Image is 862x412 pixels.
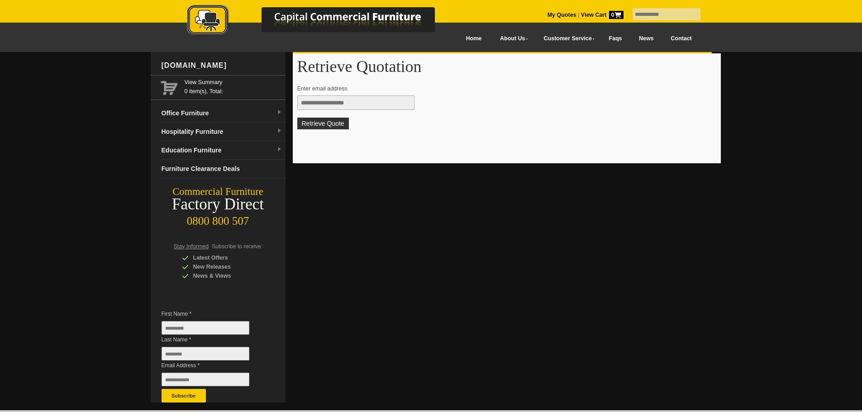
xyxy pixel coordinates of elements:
[158,104,286,123] a: Office Furnituredropdown
[151,198,286,211] div: Factory Direct
[212,243,262,250] span: Subscribe to receive:
[158,160,286,178] a: Furniture Clearance Deals
[548,12,576,18] a: My Quotes
[151,185,286,198] div: Commercial Furniture
[162,5,479,38] img: Capital Commercial Furniture Logo
[162,347,249,360] input: Last Name *
[182,271,268,280] div: News & Views
[158,52,286,79] div: [DOMAIN_NAME]
[162,321,249,335] input: First Name *
[490,28,533,49] a: About Us
[162,389,206,403] button: Subscribe
[151,210,286,227] div: 0800 800 507
[581,12,624,18] strong: View Cart
[600,28,631,49] a: Faqs
[297,118,349,129] button: Retrieve Quote
[162,361,263,370] span: Email Address *
[182,262,268,271] div: New Releases
[185,78,282,87] a: View Summary
[162,335,263,344] span: Last Name *
[162,373,249,386] input: Email Address *
[609,11,624,19] span: 0
[158,141,286,160] a: Education Furnituredropdown
[174,243,209,250] span: Stay Informed
[630,28,662,49] a: News
[276,110,282,115] img: dropdown
[276,128,282,134] img: dropdown
[662,28,700,49] a: Contact
[533,28,600,49] a: Customer Service
[182,253,268,262] div: Latest Offers
[185,78,282,95] span: 0 item(s), Total:
[297,84,708,93] p: Enter email address
[276,147,282,152] img: dropdown
[579,12,623,18] a: View Cart0
[162,309,263,318] span: First Name *
[297,58,716,75] h1: Retrieve Quotation
[162,5,479,40] a: Capital Commercial Furniture Logo
[158,123,286,141] a: Hospitality Furnituredropdown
